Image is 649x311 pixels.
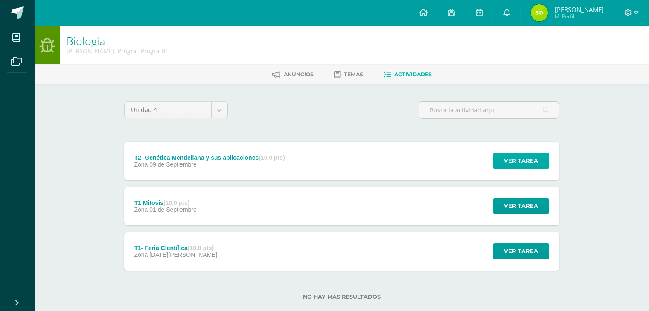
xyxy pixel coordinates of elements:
[149,206,197,213] span: 01 de Septiembre
[554,5,603,14] span: [PERSON_NAME]
[134,161,148,168] span: Zona
[394,71,432,78] span: Actividades
[493,198,549,214] button: Ver tarea
[493,243,549,259] button: Ver tarea
[149,251,217,258] span: [DATE][PERSON_NAME]
[188,245,214,251] strong: (10.0 pts)
[504,243,538,259] span: Ver tarea
[384,68,432,81] a: Actividades
[163,199,189,206] strong: (10.0 pts)
[134,154,285,161] div: T2- Genética Mendeliana y sus aplicaciones
[134,199,196,206] div: T1 Mitosis
[67,34,105,48] a: Biología
[531,4,548,21] img: 15d1439b7ffc38ef72da82c947f002c8.png
[67,47,168,55] div: Quinto Bach. Progra 'Progra B'
[504,198,538,214] span: Ver tarea
[131,102,205,118] span: Unidad 4
[67,35,168,47] h1: Biología
[554,13,603,20] span: Mi Perfil
[344,71,363,78] span: Temas
[334,68,363,81] a: Temas
[493,153,549,169] button: Ver tarea
[134,206,148,213] span: Zona
[272,68,314,81] a: Anuncios
[504,153,538,169] span: Ver tarea
[284,71,314,78] span: Anuncios
[134,251,148,258] span: Zona
[124,294,559,300] label: No hay más resultados
[259,154,285,161] strong: (10.0 pts)
[125,102,227,118] a: Unidad 4
[149,161,197,168] span: 09 de Septiembre
[134,245,217,251] div: T1- Feria Científica
[419,102,559,118] input: Busca la actividad aquí...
